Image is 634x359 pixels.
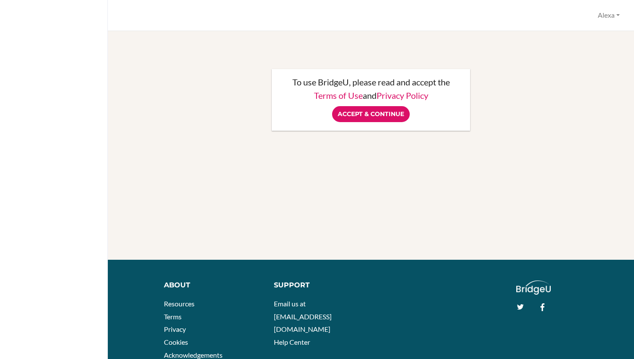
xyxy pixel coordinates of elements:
[594,7,624,23] button: Alexa
[516,280,551,295] img: logo_white@2x-f4f0deed5e89b7ecb1c2cc34c3e3d731f90f0f143d5ea2071677605dd97b5244.png
[280,78,461,86] p: To use BridgeU, please read and accept the
[164,299,195,308] a: Resources
[164,351,223,359] a: Acknowledgements
[274,338,310,346] a: Help Center
[164,325,186,333] a: Privacy
[274,280,364,290] div: Support
[164,338,188,346] a: Cookies
[274,299,332,333] a: Email us at [EMAIL_ADDRESS][DOMAIN_NAME]
[164,280,261,290] div: About
[164,312,182,321] a: Terms
[280,91,461,100] p: and
[332,106,410,122] input: Accept & Continue
[314,90,363,101] a: Terms of Use
[377,90,428,101] a: Privacy Policy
